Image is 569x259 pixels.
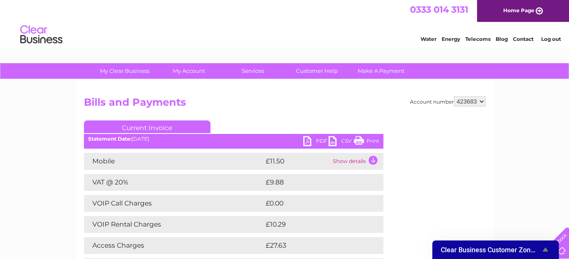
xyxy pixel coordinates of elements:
td: £10.29 [264,216,366,233]
div: [DATE] [84,136,383,142]
td: VAT @ 20% [84,174,264,191]
a: Print [354,136,379,148]
a: Make A Payment [346,63,416,79]
div: Account number [410,96,485,107]
a: Current Invoice [84,120,210,133]
a: 0333 014 3131 [410,4,468,15]
td: VOIP Rental Charges [84,216,264,233]
a: Contact [513,36,534,42]
a: PDF [303,136,329,148]
a: CSV [329,136,354,148]
a: Log out [541,36,561,42]
div: Clear Business is a trading name of Verastar Limited (registered in [GEOGRAPHIC_DATA] No. 3667643... [86,5,484,41]
td: Mobile [84,153,264,170]
td: £0.00 [264,195,364,212]
h2: Bills and Payments [84,96,485,112]
b: Statement Date: [88,136,132,142]
a: My Account [154,63,224,79]
a: Water [421,36,437,42]
a: Services [218,63,288,79]
span: Clear Business Customer Zone Survey [441,246,540,254]
a: Blog [496,36,508,42]
td: Access Charges [84,237,264,254]
a: Telecoms [465,36,491,42]
a: My Clear Business [90,63,159,79]
a: Energy [442,36,460,42]
td: £27.63 [264,237,366,254]
td: Show details [331,153,383,170]
a: Customer Help [282,63,352,79]
td: £9.88 [264,174,364,191]
img: logo.png [20,22,63,48]
td: £11.50 [264,153,331,170]
button: Show survey - Clear Business Customer Zone Survey [441,245,550,255]
td: VOIP Call Charges [84,195,264,212]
